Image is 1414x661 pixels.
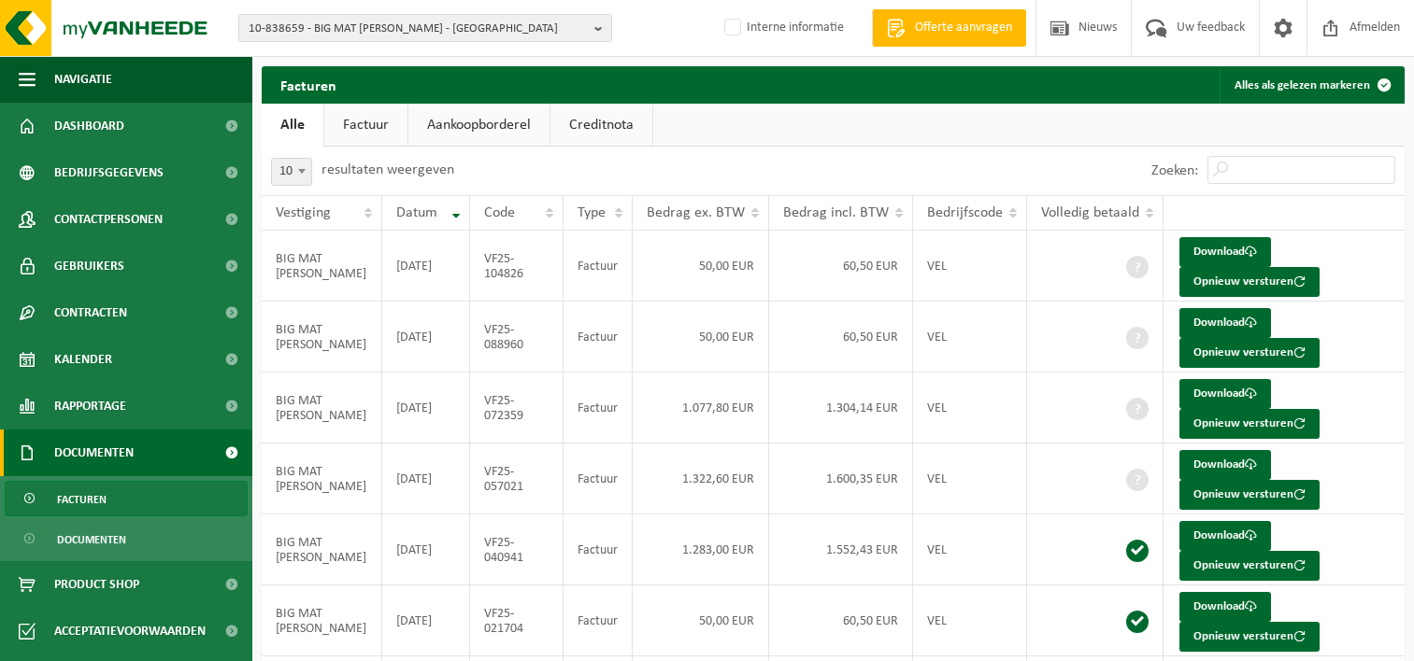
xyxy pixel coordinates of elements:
label: Zoeken: [1151,163,1198,178]
button: Opnieuw versturen [1179,480,1320,510]
span: Contracten [54,289,127,336]
td: VF25-040941 [470,514,564,585]
a: Download [1179,237,1271,267]
a: Creditnota [550,104,652,147]
td: [DATE] [382,514,470,585]
td: VEL [913,443,1027,514]
a: Download [1179,592,1271,622]
td: Factuur [564,514,633,585]
span: Rapportage [54,383,126,429]
button: 10-838659 - BIG MAT [PERSON_NAME] - [GEOGRAPHIC_DATA] [238,14,612,42]
td: [DATE] [382,443,470,514]
span: Bedrijfscode [927,205,1003,220]
td: 1.322,60 EUR [633,443,769,514]
span: Bedrag ex. BTW [647,205,745,220]
td: 50,00 EUR [633,302,769,373]
span: 10 [272,159,311,185]
td: 1.600,35 EUR [769,443,913,514]
a: Factuur [324,104,407,147]
td: [DATE] [382,231,470,302]
span: Kalender [54,336,112,383]
span: 10 [271,158,312,186]
td: Factuur [564,302,633,373]
td: 1.304,14 EUR [769,373,913,443]
span: Bedrijfsgegevens [54,149,164,196]
td: VEL [913,373,1027,443]
span: Vestiging [276,205,331,220]
td: VEL [913,231,1027,302]
a: Download [1179,521,1271,551]
td: VEL [913,514,1027,585]
td: 1.552,43 EUR [769,514,913,585]
a: Facturen [5,481,248,516]
span: Documenten [54,429,134,476]
td: VF25-057021 [470,443,564,514]
td: Factuur [564,443,633,514]
a: Download [1179,450,1271,480]
span: Dashboard [54,103,124,149]
button: Opnieuw versturen [1179,267,1320,297]
span: Gebruikers [54,243,124,289]
td: 1.077,80 EUR [633,373,769,443]
td: BIG MAT [PERSON_NAME] [262,373,382,443]
h2: Facturen [262,66,355,103]
td: Factuur [564,231,633,302]
td: 1.283,00 EUR [633,514,769,585]
td: BIG MAT [PERSON_NAME] [262,231,382,302]
span: Type [578,205,606,220]
span: Code [484,205,515,220]
td: 60,50 EUR [769,231,913,302]
span: Facturen [57,482,107,517]
td: Factuur [564,373,633,443]
td: [DATE] [382,302,470,373]
td: 60,50 EUR [769,585,913,656]
label: resultaten weergeven [321,162,454,177]
span: Offerte aanvragen [910,19,1017,37]
a: Documenten [5,521,248,556]
td: VF25-021704 [470,585,564,656]
td: VF25-104826 [470,231,564,302]
td: Factuur [564,585,633,656]
td: VEL [913,585,1027,656]
button: Opnieuw versturen [1179,409,1320,439]
a: Alle [262,104,323,147]
span: Volledig betaald [1041,205,1139,220]
td: BIG MAT [PERSON_NAME] [262,443,382,514]
span: Product Shop [54,561,139,608]
span: 10-838659 - BIG MAT [PERSON_NAME] - [GEOGRAPHIC_DATA] [249,15,587,43]
a: Download [1179,308,1271,338]
td: [DATE] [382,373,470,443]
td: 50,00 EUR [633,231,769,302]
a: Aankoopborderel [408,104,550,147]
a: Download [1179,379,1271,409]
td: [DATE] [382,585,470,656]
span: Documenten [57,522,126,557]
td: BIG MAT [PERSON_NAME] [262,585,382,656]
label: Interne informatie [721,14,844,42]
span: Datum [396,205,437,220]
td: 50,00 EUR [633,585,769,656]
span: Acceptatievoorwaarden [54,608,206,654]
td: BIG MAT [PERSON_NAME] [262,514,382,585]
span: Contactpersonen [54,196,163,243]
td: VF25-088960 [470,302,564,373]
button: Opnieuw versturen [1179,551,1320,581]
td: VF25-072359 [470,373,564,443]
button: Opnieuw versturen [1179,622,1320,652]
td: 60,50 EUR [769,302,913,373]
span: Bedrag incl. BTW [783,205,889,220]
td: BIG MAT [PERSON_NAME] [262,302,382,373]
button: Opnieuw versturen [1179,338,1320,368]
td: VEL [913,302,1027,373]
a: Offerte aanvragen [872,9,1026,47]
span: Navigatie [54,56,112,103]
button: Alles als gelezen markeren [1220,66,1403,104]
